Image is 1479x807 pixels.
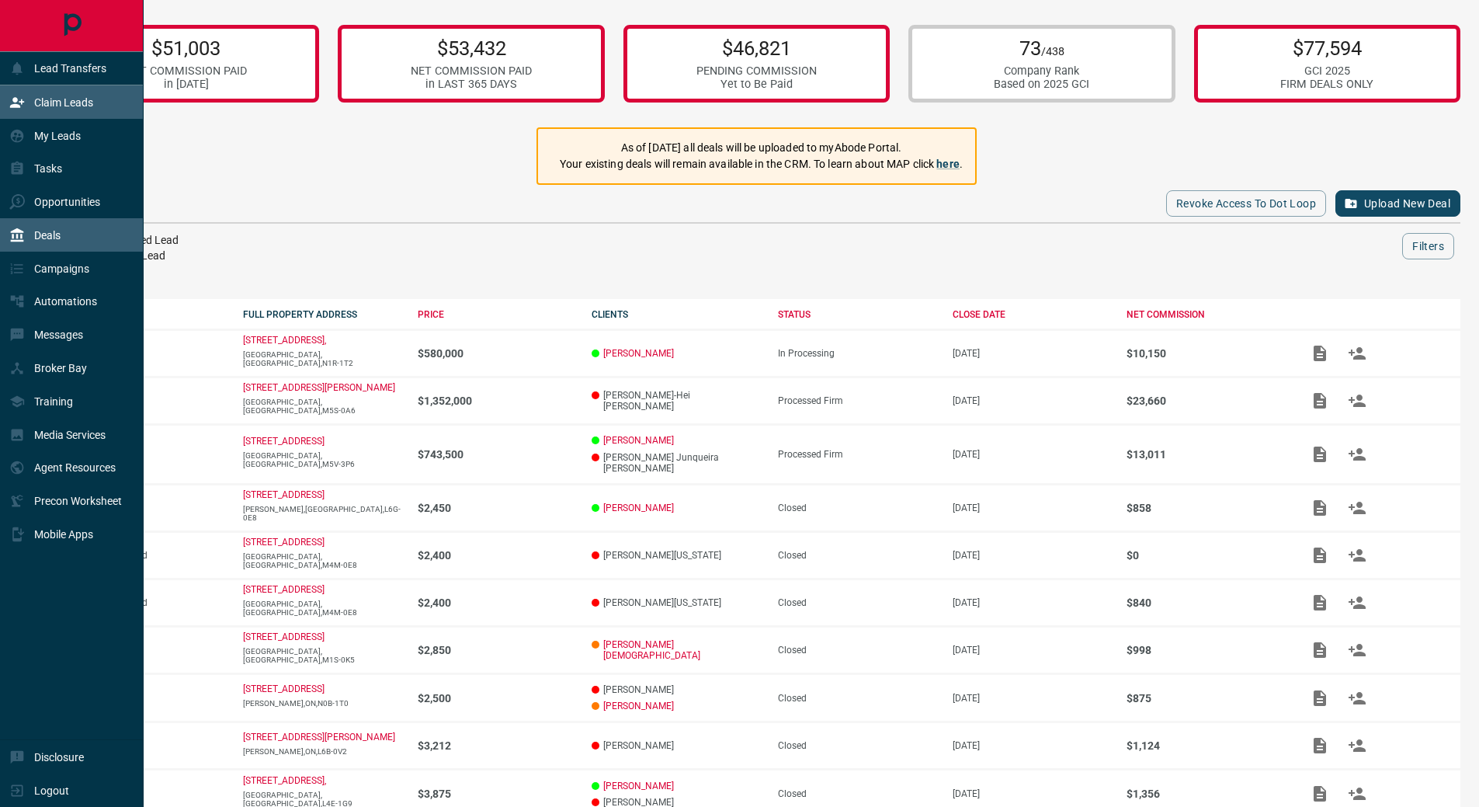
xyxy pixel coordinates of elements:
span: Add / View Documents [1301,644,1338,655]
a: here [936,158,960,170]
div: In Processing [778,348,937,359]
div: Based on 2025 GCI [994,78,1089,91]
p: $1,356 [1127,788,1286,800]
p: Purchase - Co-Op [68,348,227,359]
p: [DATE] [953,503,1112,513]
p: [DATE] [953,740,1112,751]
a: [STREET_ADDRESS] [243,537,325,548]
p: $1,124 [1127,739,1286,752]
p: [DATE] [953,597,1112,608]
p: [GEOGRAPHIC_DATA],[GEOGRAPHIC_DATA],N1R-1T2 [243,350,402,367]
p: $2,400 [418,597,577,609]
a: [PERSON_NAME] [603,701,674,711]
p: $3,875 [418,788,577,800]
p: $998 [1127,644,1286,656]
p: $13,011 [1127,448,1286,461]
div: Yet to Be Paid [696,78,817,91]
p: [PERSON_NAME],[GEOGRAPHIC_DATA],L6G-0E8 [243,505,402,522]
p: [GEOGRAPHIC_DATA],[GEOGRAPHIC_DATA],M4M-0E8 [243,552,402,569]
span: Add / View Documents [1301,347,1338,358]
div: FIRM DEALS ONLY [1280,78,1373,91]
p: [STREET_ADDRESS] [243,684,325,694]
p: $2,850 [418,644,577,656]
div: Processed Firm [778,395,937,406]
p: [PERSON_NAME] Junqueira [PERSON_NAME] [592,452,762,474]
div: CLOSE DATE [953,309,1112,320]
p: $2,450 [418,502,577,514]
p: [GEOGRAPHIC_DATA],[GEOGRAPHIC_DATA],M5S-0A6 [243,398,402,415]
p: Lease - Double End [68,597,227,608]
a: [STREET_ADDRESS][PERSON_NAME] [243,732,395,743]
p: Lease - Double End [68,550,227,561]
button: Upload New Deal [1335,190,1460,217]
p: [PERSON_NAME] [592,684,762,695]
p: Lease - Co-Op [68,693,227,704]
p: $2,400 [418,549,577,562]
p: [DATE] [953,449,1112,460]
p: As of [DATE] all deals will be uploaded to myAbode Portal. [560,140,963,156]
p: $53,432 [411,37,532,60]
a: [PERSON_NAME] [603,435,674,446]
div: Processed Firm [778,449,937,460]
a: [STREET_ADDRESS] [243,631,325,642]
a: [STREET_ADDRESS] [243,584,325,595]
p: [GEOGRAPHIC_DATA],[GEOGRAPHIC_DATA],M1S-0K5 [243,647,402,664]
span: Match Clients [1338,448,1376,459]
p: [GEOGRAPHIC_DATA],[GEOGRAPHIC_DATA],M4M-0E8 [243,600,402,617]
p: [PERSON_NAME][US_STATE] [592,550,762,561]
p: $10,150 [1127,347,1286,360]
span: Match Clients [1338,597,1376,607]
span: Add / View Documents [1301,549,1338,560]
p: [DATE] [953,395,1112,406]
p: $743,500 [418,448,577,461]
div: in [DATE] [126,78,247,91]
div: DEAL TYPE [68,309,227,320]
div: Closed [778,503,937,513]
p: $3,212 [418,739,577,752]
span: Add / View Documents [1301,597,1338,607]
p: $51,003 [126,37,247,60]
p: [PERSON_NAME],ON,N0B-1T0 [243,699,402,708]
p: [PERSON_NAME][US_STATE] [592,597,762,608]
p: [STREET_ADDRESS], [243,775,326,786]
span: Add / View Documents [1301,395,1338,405]
p: $580,000 [418,347,577,360]
button: Filters [1402,233,1454,259]
p: $77,594 [1280,37,1373,60]
span: Add / View Documents [1301,740,1338,751]
p: [DATE] [953,348,1112,359]
p: $46,821 [696,37,817,60]
p: 73 [994,37,1089,60]
div: NET COMMISSION PAID [126,64,247,78]
div: Closed [778,597,937,608]
div: in LAST 365 DAYS [411,78,532,91]
p: $23,660 [1127,395,1286,407]
div: CLIENTS [592,309,762,320]
div: Closed [778,550,937,561]
div: Company Rank [994,64,1089,78]
p: [DATE] [953,788,1112,799]
p: Lease - Co-Op [68,740,227,751]
a: [STREET_ADDRESS] [243,436,325,447]
p: $840 [1127,597,1286,609]
p: [PERSON_NAME] [592,740,762,751]
a: [PERSON_NAME] [603,348,674,359]
p: Purchase - Co-Op [68,395,227,406]
div: PENDING COMMISSION [696,64,817,78]
div: NET COMMISSION [1127,309,1286,320]
span: Match Clients [1338,347,1376,358]
div: Closed [778,693,937,704]
p: Lease - Co-Op [68,788,227,799]
span: Match Clients [1338,788,1376,798]
span: Add / View Documents [1301,692,1338,703]
p: [PERSON_NAME],ON,L6B-0V2 [243,747,402,756]
p: [DATE] [953,550,1112,561]
a: [STREET_ADDRESS], [243,335,326,346]
a: [PERSON_NAME] [603,503,674,513]
span: Add / View Documents [1301,788,1338,798]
